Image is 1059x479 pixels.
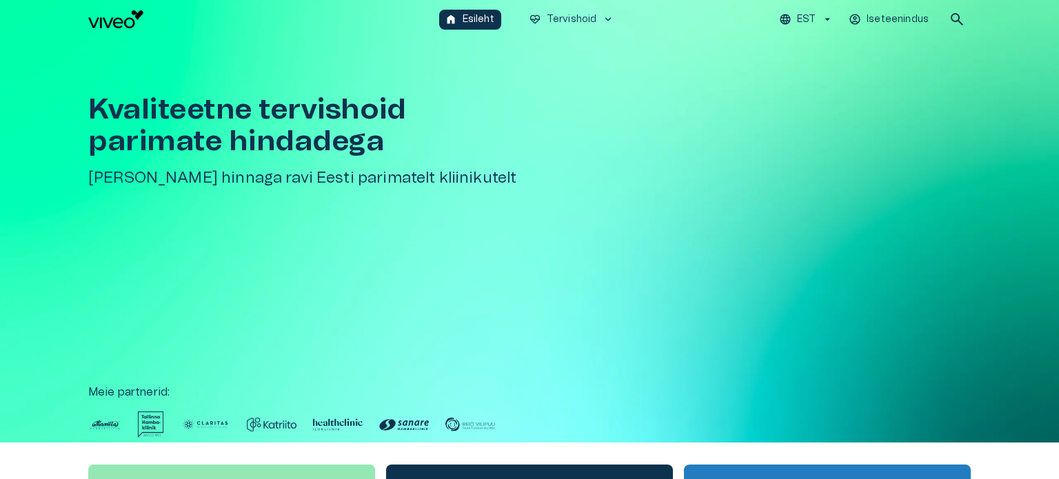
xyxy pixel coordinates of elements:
span: ecg_heart [529,13,541,26]
img: Viveo logo [88,10,143,28]
span: search [949,11,965,28]
img: Partner logo [313,411,363,438]
p: Esileht [463,12,494,27]
button: EST [777,10,836,30]
button: Iseteenindus [847,10,932,30]
span: keyboard_arrow_down [602,13,614,26]
img: Partner logo [88,411,121,438]
img: Partner logo [379,411,429,438]
img: Partner logo [445,411,495,438]
img: Partner logo [247,411,296,438]
p: Iseteenindus [867,12,929,27]
img: Partner logo [138,411,164,438]
img: Partner logo [181,411,230,438]
p: EST [797,12,816,27]
button: homeEsileht [439,10,501,30]
p: Meie partnerid : [88,384,971,400]
button: open search modal [943,6,971,33]
a: Navigate to homepage [88,10,434,28]
span: home [445,13,457,26]
p: Tervishoid [547,12,597,27]
h5: [PERSON_NAME] hinnaga ravi Eesti parimatelt kliinikutelt [88,168,535,188]
button: ecg_heartTervishoidkeyboard_arrow_down [523,10,621,30]
h1: Kvaliteetne tervishoid parimate hindadega [88,94,535,157]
